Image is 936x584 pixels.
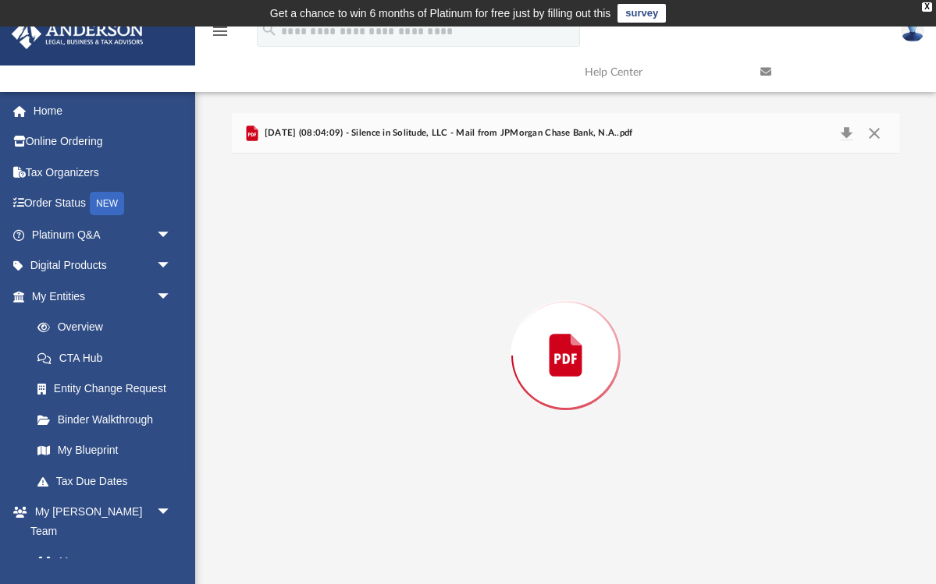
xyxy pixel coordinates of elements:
[860,122,888,144] button: Close
[11,497,187,547] a: My [PERSON_NAME] Teamarrow_drop_down
[573,41,749,103] a: Help Center
[617,4,666,23] a: survey
[22,435,187,466] a: My Blueprint
[11,95,195,126] a: Home
[261,21,278,38] i: search
[211,30,230,41] a: menu
[833,122,861,144] button: Download
[211,22,230,41] i: menu
[262,126,633,140] span: [DATE] (08:04:09) - Silence in Solitude, LLC - Mail from JPMorgan Chase Bank, N.A..pdf
[156,281,187,313] span: arrow_drop_down
[11,250,195,281] a: Digital Productsarrow_drop_down
[156,497,187,529] span: arrow_drop_down
[22,404,195,435] a: Binder Walkthrough
[270,4,611,23] div: Get a chance to win 6 months of Platinum for free just by filling out this
[22,465,195,497] a: Tax Due Dates
[11,126,195,158] a: Online Ordering
[156,250,187,282] span: arrow_drop_down
[11,219,195,250] a: Platinum Q&Aarrow_drop_down
[90,192,124,215] div: NEW
[22,312,195,343] a: Overview
[156,219,187,251] span: arrow_drop_down
[11,281,195,312] a: My Entitiesarrow_drop_down
[11,157,195,188] a: Tax Organizers
[7,19,148,49] img: Anderson Advisors Platinum Portal
[901,19,924,42] img: User Pic
[232,113,899,557] div: Preview
[11,188,195,220] a: Order StatusNEW
[22,342,195,373] a: CTA Hub
[922,2,932,12] div: close
[22,373,195,405] a: Entity Change Request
